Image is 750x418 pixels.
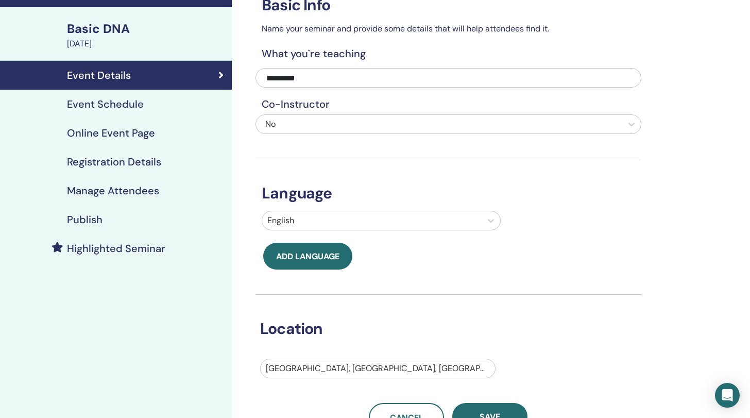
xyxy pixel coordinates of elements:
h4: Registration Details [67,156,161,168]
h3: Language [255,184,641,203]
h3: Location [254,320,627,338]
div: Basic DNA [67,20,226,38]
button: Add language [263,243,352,270]
h4: Publish [67,213,103,226]
h4: Event Details [67,69,131,81]
h4: Co-Instructor [255,98,641,110]
h4: What you`re teaching [255,47,641,60]
h4: Event Schedule [67,98,144,110]
h4: Online Event Page [67,127,155,139]
h4: Highlighted Seminar [67,242,165,255]
span: Add language [276,251,339,262]
div: Open Intercom Messenger [715,383,740,408]
span: No [265,119,276,129]
div: [DATE] [67,38,226,50]
h4: Manage Attendees [67,185,159,197]
p: Name your seminar and provide some details that will help attendees find it. [255,23,641,35]
a: Basic DNA[DATE] [61,20,232,50]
